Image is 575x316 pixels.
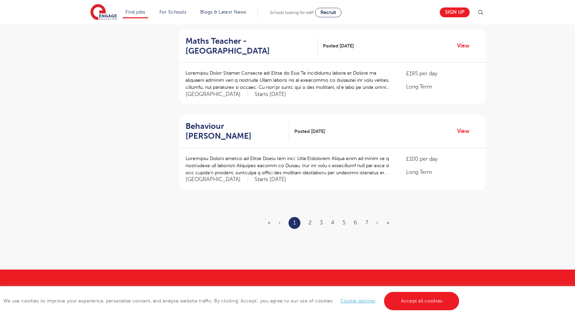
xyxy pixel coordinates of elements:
[376,220,378,226] a: Next
[440,7,470,17] a: Sign up
[343,220,346,226] a: 5
[315,8,342,17] a: Recruit
[331,220,334,226] a: 4
[354,220,357,226] a: 6
[186,70,393,91] p: Loremipsu Dolor Sitamet Consecte adi Elitse do Eius Te incididuntu labore et Dolore ma aliquaeni ...
[186,155,393,176] p: Loremipsu Dolors ametco ad Elitse Doeiu tem inci: Utla Etdolorem Aliqua enim ad minim ve q nostru...
[457,41,474,50] a: View
[186,121,289,141] a: Behaviour [PERSON_NAME]
[320,10,336,15] span: Recruit
[200,9,246,15] a: Blogs & Latest News
[320,220,323,226] a: 3
[294,128,325,135] span: Posted [DATE]
[186,36,312,56] h2: Maths Teacher - [GEOGRAPHIC_DATA]
[90,4,117,21] img: Engage Education
[186,176,248,183] span: [GEOGRAPHIC_DATA]
[186,91,248,98] span: [GEOGRAPHIC_DATA]
[386,220,389,226] a: Last
[341,298,376,303] a: Cookie settings
[406,70,480,78] p: £195 per day
[406,83,480,91] p: Long Term
[3,298,461,303] span: We use cookies to improve your experience, personalise content, and analyse website traffic. By c...
[457,127,474,136] a: View
[159,9,186,15] a: For Schools
[309,220,312,226] a: 2
[125,9,145,15] a: Find jobs
[186,121,284,141] h2: Behaviour [PERSON_NAME]
[323,42,354,50] span: Posted [DATE]
[255,176,286,183] p: Starts [DATE]
[406,168,480,176] p: Long Term
[255,91,286,98] p: Starts [DATE]
[186,36,318,56] a: Maths Teacher - [GEOGRAPHIC_DATA]
[384,292,459,310] a: Accept all cookies
[406,155,480,163] p: £100 per day
[279,220,280,226] span: ‹
[365,220,368,226] a: 7
[268,220,271,226] span: «
[293,218,296,227] a: 1
[270,10,314,15] span: Schools looking for staff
